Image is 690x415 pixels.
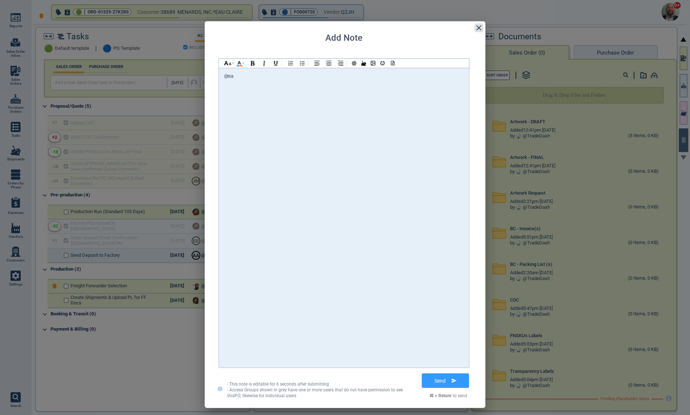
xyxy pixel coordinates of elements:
img: ad [242,63,244,64]
img: hl [224,61,232,65]
img: AC [326,60,332,66]
img: AR [337,60,344,66]
img: @ [352,61,356,65]
h2: Add Note [325,33,362,43]
strong: ⌘ + Return [429,393,452,398]
button: Send [422,373,469,388]
img: I [261,60,267,66]
img: AIcon [237,61,241,65]
img: B [249,60,256,66]
img: img [370,61,376,66]
span: - Access Groups shown in grey have one or more users that do not have permission to see this PO ;... [227,387,402,398]
img: NL [288,60,294,66]
img: AL [314,60,320,66]
span: - This note is editable for 6 seconds after submitting [227,381,329,386]
label: to send [429,393,467,398]
img: U [273,60,279,66]
img: BL [299,60,305,66]
span: @ma [224,73,233,79]
img: ad [232,63,234,64]
img: emoji [380,61,385,65]
img: / [361,60,366,66]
